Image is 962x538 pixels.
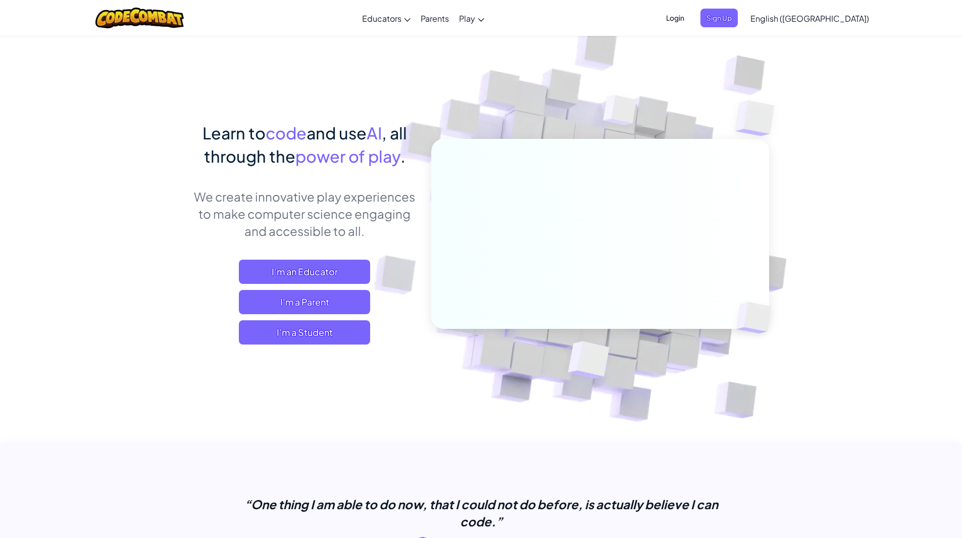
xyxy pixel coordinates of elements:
[584,75,656,151] img: Overlap cubes
[95,8,184,28] img: CodeCombat logo
[400,146,406,166] span: .
[229,496,734,530] p: “One thing I am able to do now, that I could not do before, is actually believe I can code.”
[416,5,454,32] a: Parents
[367,123,382,143] span: AI
[700,9,738,27] button: Sign Up
[357,5,416,32] a: Educators
[239,320,370,345] button: I'm a Student
[193,188,416,239] p: We create innovative play experiences to make computer science engaging and accessible to all.
[719,281,795,355] img: Overlap cubes
[454,5,489,32] a: Play
[307,123,367,143] span: and use
[239,290,370,314] a: I'm a Parent
[295,146,400,166] span: power of play
[660,9,690,27] button: Login
[266,123,307,143] span: code
[459,13,475,24] span: Play
[750,13,869,24] span: English ([GEOGRAPHIC_DATA])
[745,5,874,32] a: English ([GEOGRAPHIC_DATA])
[202,123,266,143] span: Learn to
[715,76,802,161] img: Overlap cubes
[362,13,401,24] span: Educators
[543,320,633,404] img: Overlap cubes
[239,260,370,284] a: I'm an Educator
